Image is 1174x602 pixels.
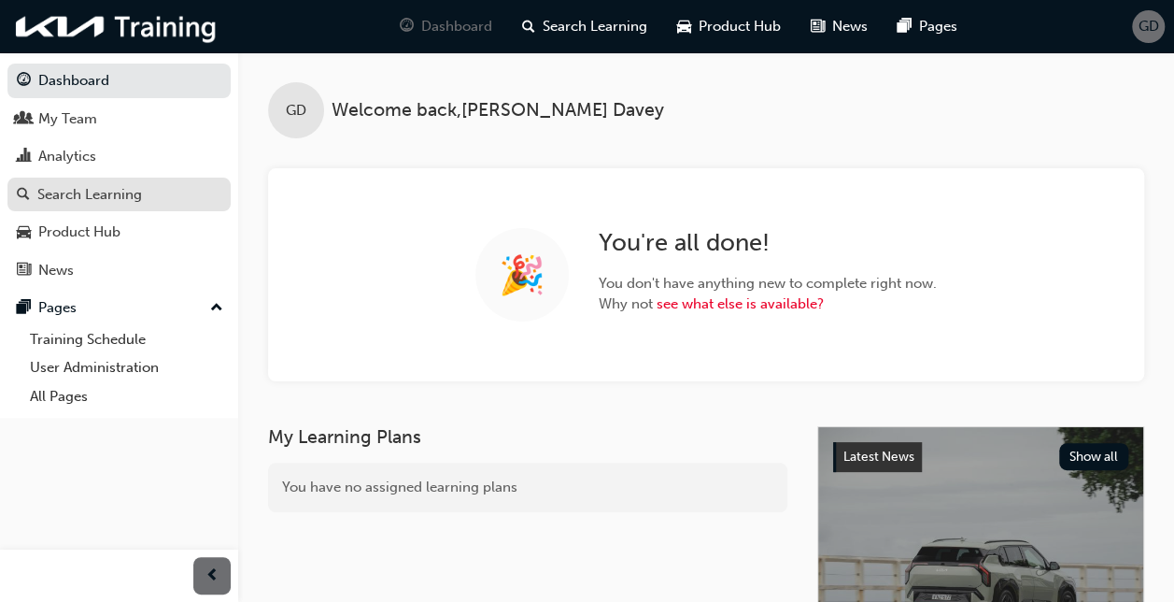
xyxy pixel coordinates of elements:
[599,228,937,258] h2: You're all done!
[385,7,507,46] a: guage-iconDashboard
[699,16,781,37] span: Product Hub
[677,15,691,38] span: car-icon
[7,215,231,250] a: Product Hub
[833,442,1128,472] a: Latest NewsShow all
[7,60,231,291] button: DashboardMy TeamAnalyticsSearch LearningProduct HubNews
[17,73,31,90] span: guage-icon
[883,7,972,46] a: pages-iconPages
[22,382,231,411] a: All Pages
[657,295,824,312] a: see what else is available?
[9,7,224,46] img: kia-training
[7,102,231,136] a: My Team
[286,100,306,122] span: GD
[1059,443,1129,470] button: Show all
[17,224,31,241] span: car-icon
[7,291,231,325] button: Pages
[796,7,883,46] a: news-iconNews
[22,353,231,382] a: User Administration
[332,100,664,122] span: Welcome back , [PERSON_NAME] Davey
[7,178,231,212] a: Search Learning
[38,108,97,130] div: My Team
[7,253,231,288] a: News
[599,294,937,315] span: Why not
[7,139,231,174] a: Analytics
[1139,16,1159,37] span: GD
[17,187,30,204] span: search-icon
[662,7,796,46] a: car-iconProduct Hub
[268,426,787,448] h3: My Learning Plans
[499,265,545,286] span: 🎉
[898,15,912,38] span: pages-icon
[38,297,77,319] div: Pages
[543,16,647,37] span: Search Learning
[17,300,31,317] span: pages-icon
[522,15,535,38] span: search-icon
[38,222,120,243] div: Product Hub
[832,16,868,37] span: News
[7,64,231,98] a: Dashboard
[38,260,74,281] div: News
[919,16,957,37] span: Pages
[843,449,914,465] span: Latest News
[17,149,31,165] span: chart-icon
[17,263,31,279] span: news-icon
[38,146,96,167] div: Analytics
[37,184,142,206] div: Search Learning
[17,111,31,128] span: people-icon
[811,15,825,38] span: news-icon
[1132,10,1165,43] button: GD
[268,463,787,512] div: You have no assigned learning plans
[400,15,414,38] span: guage-icon
[599,273,937,294] span: You don't have anything new to complete right now.
[210,296,223,321] span: up-icon
[205,565,219,588] span: prev-icon
[421,16,492,37] span: Dashboard
[507,7,662,46] a: search-iconSearch Learning
[22,325,231,354] a: Training Schedule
